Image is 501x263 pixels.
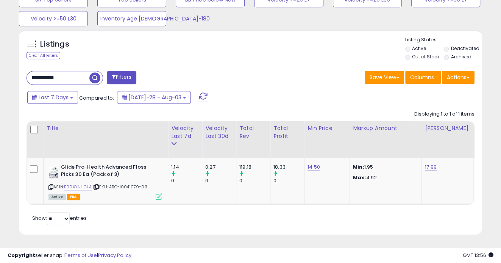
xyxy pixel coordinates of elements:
[205,124,233,140] div: Velocity Last 30d
[79,94,114,102] span: Compared to:
[463,252,493,259] span: 2025-08-11 13:56 GMT
[27,52,60,59] div: Clear All Filters
[98,252,131,259] a: Privacy Policy
[93,184,147,190] span: | SKU: ABC-10041079-03
[451,45,479,52] label: Deactivated
[365,71,404,84] button: Save View
[40,39,69,50] h5: Listings
[239,124,267,140] div: Total Rev.
[353,174,416,181] p: 4.92
[67,194,80,200] span: FBA
[273,124,301,140] div: Total Profit
[61,164,153,180] b: Glide Pro-Health Advanced Floss Picks 30 Ea (Pack of 3)
[353,164,416,171] p: 1.95
[171,164,202,171] div: 1.14
[412,45,426,52] label: Active
[171,177,202,184] div: 0
[117,91,191,104] button: [DATE]-28 - Aug-03
[353,124,418,132] div: Markup Amount
[27,91,78,104] button: Last 7 Days
[64,184,92,190] a: B00XYNHCLA
[353,174,366,181] strong: Max:
[405,71,441,84] button: Columns
[273,177,304,184] div: 0
[97,11,166,26] button: Inventory Age [DEMOGRAPHIC_DATA]-180
[307,124,346,132] div: Min Price
[239,177,270,184] div: 0
[65,252,97,259] a: Terms of Use
[48,164,59,179] img: 41PsfHleWsL._SL40_.jpg
[47,124,165,132] div: Title
[171,124,199,140] div: Velocity Last 7d
[239,164,270,171] div: 119.18
[107,71,136,84] button: Filters
[48,164,162,199] div: ASIN:
[405,36,482,44] p: Listing States:
[32,214,87,222] span: Show: entries
[425,124,470,132] div: [PERSON_NAME]
[451,53,471,60] label: Archived
[353,163,364,171] strong: Min:
[8,252,35,259] strong: Copyright
[412,53,440,60] label: Out of Stock
[39,94,69,101] span: Last 7 Days
[414,111,474,118] div: Displaying 1 to 1 of 1 items
[410,74,434,81] span: Columns
[205,164,236,171] div: 0.27
[273,164,304,171] div: 18.33
[19,11,88,26] button: Velocity >=50 L30
[425,163,437,171] a: 17.99
[205,177,236,184] div: 0
[307,163,320,171] a: 14.50
[8,252,131,259] div: seller snap | |
[128,94,181,101] span: [DATE]-28 - Aug-03
[48,194,66,200] span: All listings currently available for purchase on Amazon
[442,71,474,84] button: Actions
